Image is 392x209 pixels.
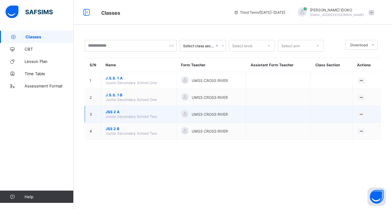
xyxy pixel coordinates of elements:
td: 2 [85,89,101,106]
th: Actions [352,58,381,72]
div: Select level [232,40,252,52]
th: Form Teacher [176,58,246,72]
span: session/term information [234,10,285,15]
span: JSS 2 A [106,110,172,114]
span: Time Table [25,71,74,76]
th: S/N [85,58,101,72]
span: Download [350,43,368,47]
span: Junior Secondary School Two [106,131,157,136]
th: Name [101,58,177,72]
td: 1 [85,72,101,89]
span: UMSS CROSS RIVER [192,129,228,134]
span: Help [25,194,73,199]
span: J.S.S. 1 A [106,76,172,80]
span: Classes [101,10,120,16]
img: safsims [6,6,53,18]
th: Assistant Form Teacher [246,58,311,72]
div: JAMESIDOKO [291,7,377,17]
span: CBT [25,47,74,52]
div: Select class section [183,44,214,48]
span: Lesson Plan [25,59,74,64]
span: UMSS CROSS RIVER [192,95,228,100]
div: Select arm [281,40,300,52]
th: Class Section [311,58,352,72]
span: Junior Secondary School One [106,97,157,102]
span: [PERSON_NAME] IDOKO [310,8,364,12]
td: 4 [85,123,101,140]
button: Open asap [367,188,386,206]
span: UMSS CROSS RIVER [192,78,228,83]
span: UMSS CROSS RIVER [192,112,228,117]
span: [EMAIL_ADDRESS][DOMAIN_NAME] [310,13,364,17]
span: Junior Secondary School Two [106,114,157,119]
span: Classes [25,34,74,39]
span: Assessment Format [25,83,74,88]
span: JSS 2 B [106,126,172,131]
span: J.S.S. 1 B [106,93,172,97]
td: 3 [85,106,101,123]
span: Junior Secondary School One [106,80,157,85]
